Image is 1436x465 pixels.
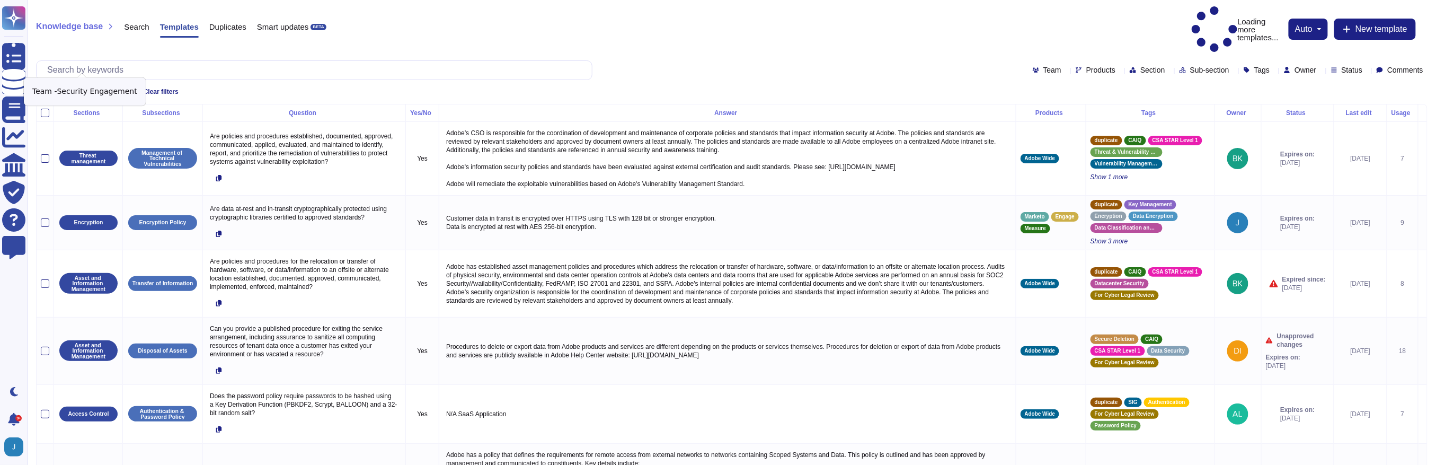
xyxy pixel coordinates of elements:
span: Measure [1025,226,1047,231]
span: Engage [1056,214,1075,220]
div: 7 [1391,410,1414,418]
div: Owner [1219,110,1257,116]
span: Comments [1387,66,1423,74]
p: Loading more templates... [1192,6,1283,52]
button: New template [1334,19,1416,40]
div: Tags [1091,110,1210,116]
span: Sub-section [1190,66,1229,74]
div: Subsections [127,110,198,116]
span: For Cyber Legal Review [1095,360,1155,365]
span: Unapproved changes [1277,332,1329,349]
span: Marketo [1025,214,1045,220]
span: Authentication [1148,400,1185,405]
span: duplicate [1095,138,1118,143]
span: [DATE] [1280,159,1315,167]
div: [DATE] [1339,154,1382,163]
span: Owner [1295,66,1316,74]
span: Status [1342,66,1363,74]
span: Expires on: [1280,214,1315,223]
span: Encryption [1095,214,1122,219]
div: BETA [311,24,326,30]
span: Adobe Wide [1025,348,1056,354]
p: Encryption [74,220,103,225]
span: For Cyber Legal Review [1095,293,1155,298]
span: duplicate [1095,400,1118,405]
span: Expires on: [1280,406,1315,414]
input: Search by keywords [42,61,592,80]
img: user [1227,340,1248,362]
span: [DATE] [1282,284,1326,292]
span: CAIQ [1129,138,1142,143]
img: user [1227,273,1248,294]
span: Password Policy [1095,423,1137,428]
p: Are data at-rest and in-transit cryptographically protected using cryptographic libraries certifi... [207,202,401,224]
button: auto [1295,25,1322,33]
p: N/A SaaS Application [444,407,1012,421]
p: Asset and Information Management [63,343,114,359]
p: Authentication & Password Policy [132,408,193,419]
img: user [1227,403,1248,425]
span: Adobe Wide [1025,156,1056,161]
span: Expired since: [1282,275,1326,284]
div: Sections [58,110,118,116]
p: Does the password policy require passwords to be hashed using a Key Derivation Function (PBKDF2, ... [207,389,401,420]
span: CSA STAR Level 1 [1153,138,1199,143]
div: [DATE] [1339,347,1382,355]
div: [DATE] [1339,218,1382,227]
span: Search [124,23,149,31]
p: Yes [410,279,435,288]
div: 9 [1391,218,1414,227]
span: CSA STAR Level 1 [1153,269,1199,275]
p: Yes [410,410,435,418]
span: [DATE] [1280,223,1315,231]
span: Datacenter Security [1095,281,1145,286]
span: Team [1043,66,1061,74]
p: Transfer of Information [132,280,193,286]
div: Products [1021,110,1082,116]
p: Adobe has established asset management policies and procedures which address the relocation or tr... [444,260,1012,308]
span: Adobe Wide [1025,281,1056,286]
span: Vulnerability Management [1095,161,1158,166]
span: duplicate [1095,202,1118,207]
span: duplicate [1095,269,1118,275]
span: Tags [1254,66,1270,74]
span: Section [1140,66,1165,74]
div: Last edit [1339,110,1382,116]
p: Customer data in transit is encrypted over HTTPS using TLS with 128 bit or stronger encryption. D... [444,212,1012,234]
p: Yes [410,347,435,355]
span: Templates [160,23,199,31]
p: Procedures to delete or export data from Adobe products and services are different depending on t... [444,340,1012,362]
span: Data Classification and Handling Standard [1095,225,1158,231]
p: Yes [410,154,435,163]
div: Question [207,110,401,116]
span: Products [1086,66,1115,74]
span: CAIQ [1129,269,1142,275]
div: [DATE] [1339,410,1382,418]
span: Duplicates [209,23,246,31]
div: Status [1266,110,1329,116]
p: Are policies and procedures for the relocation or transfer of hardware, software, or data/informa... [207,255,401,294]
span: CAIQ [1145,337,1158,342]
img: user [1227,212,1248,233]
p: Asset and Information Management [63,275,114,292]
span: Data Security [1151,348,1185,354]
p: Threat management [63,153,114,164]
div: 7 [1391,154,1414,163]
span: Secure Deletion [1095,337,1135,342]
p: Encryption Policy [139,220,187,225]
div: Usage [1391,110,1414,116]
p: Access Control [68,411,109,417]
span: Smart updates [257,23,309,31]
div: 18 [1391,347,1414,355]
span: [DATE] [1266,362,1300,370]
span: Threat & Vulnerability Management [1095,150,1158,155]
span: Data Encryption [1133,214,1174,219]
p: Management of Technical Vulnerabilities [132,150,193,167]
div: 8 [1391,279,1414,288]
p: Disposal of Assets [138,348,188,354]
button: user [2,435,31,459]
span: Knowledge base [36,22,103,31]
p: Can you provide a published procedure for exiting the service arrangement, including assurance to... [207,322,401,361]
p: Are policies and procedures established, documented, approved, communicated, applied, evaluated, ... [207,129,401,169]
span: Show 3 more [1091,237,1210,245]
